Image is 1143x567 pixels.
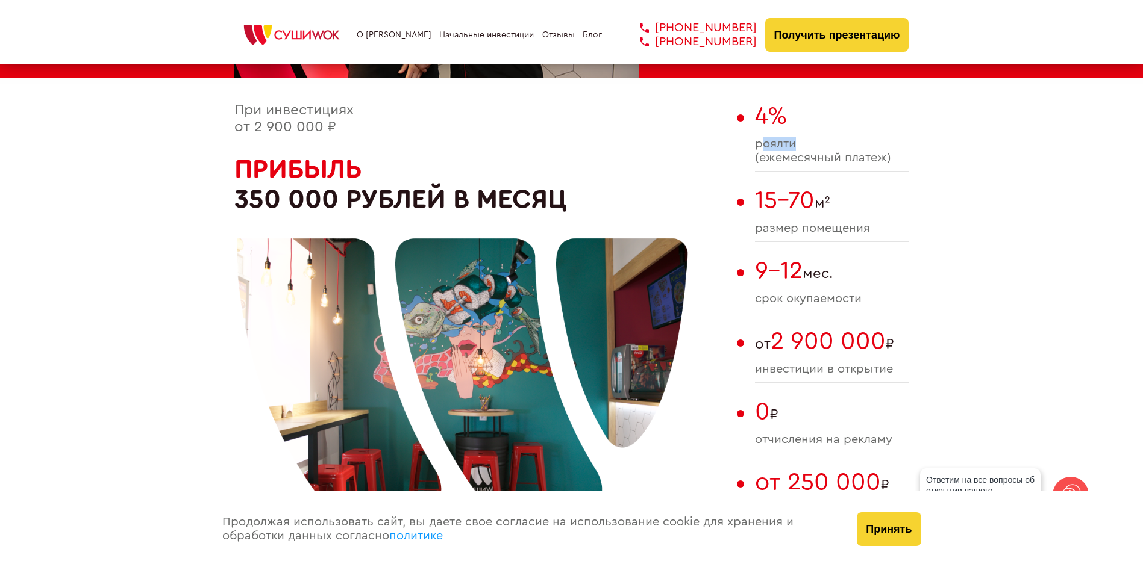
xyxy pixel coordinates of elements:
span: инвестиции в открытие [755,362,909,376]
span: мес. [755,257,909,285]
a: О [PERSON_NAME] [357,30,431,40]
button: Принять [857,512,921,546]
div: Продолжая использовать сайт, вы даете свое согласие на использование cookie для хранения и обрабо... [210,491,845,567]
button: Получить презентацию [765,18,909,52]
span: м² [755,187,909,214]
a: Начальные инвестиции [439,30,534,40]
span: 2 900 000 [771,329,886,353]
span: Прибыль [234,156,362,182]
span: ₽ [755,468,909,496]
span: роялти (ежемесячный платеж) [755,137,909,165]
span: 9-12 [755,259,803,283]
div: Ответим на все вопросы об открытии вашего [PERSON_NAME]! [920,468,1041,513]
a: Блог [583,30,602,40]
span: ₽ [755,398,909,426]
span: отчисления на рекламу [755,433,909,447]
h2: 350 000 рублей в месяц [234,154,731,215]
span: от 250 000 [755,470,881,494]
span: от ₽ [755,327,909,355]
a: [PHONE_NUMBER] [622,21,757,35]
a: политике [389,530,443,542]
span: 4% [755,104,787,128]
a: Отзывы [542,30,575,40]
span: При инвестициях от 2 900 000 ₽ [234,103,354,134]
span: 0 [755,400,770,424]
a: [PHONE_NUMBER] [622,35,757,49]
img: СУШИWOK [234,22,349,48]
span: размер помещения [755,222,909,235]
span: 15-70 [755,188,815,212]
span: cрок окупаемости [755,292,909,306]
